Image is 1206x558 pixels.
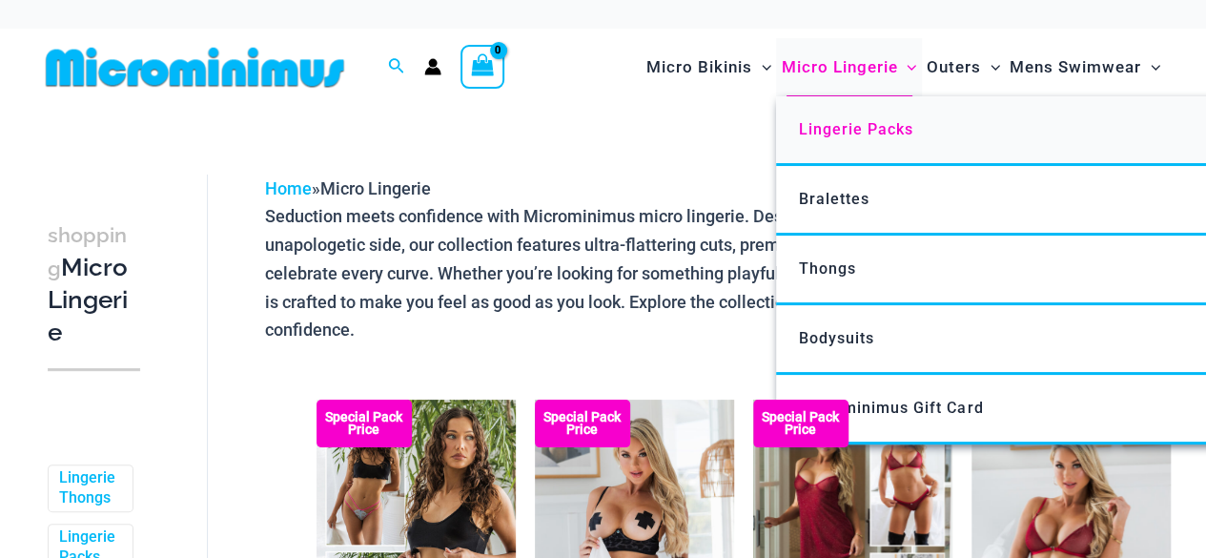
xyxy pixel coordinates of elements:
span: Outers [927,43,981,92]
a: View Shopping Cart, empty [460,45,504,89]
a: OutersMenu ToggleMenu Toggle [922,38,1005,96]
a: Home [265,178,312,198]
span: Micro Lingerie [781,43,897,92]
span: Menu Toggle [1141,43,1160,92]
h3: Micro Lingerie [48,218,140,349]
span: Bodysuits [799,329,874,347]
span: » [265,178,431,198]
span: Thongs [799,259,856,278]
b: Special Pack Price [753,411,848,436]
a: Lingerie Thongs [59,468,118,508]
nav: Site Navigation [639,35,1168,99]
span: Menu Toggle [752,43,771,92]
b: Special Pack Price [535,411,630,436]
a: Micro LingerieMenu ToggleMenu Toggle [776,38,921,96]
span: Mens Swimwear [1010,43,1141,92]
span: shopping [48,223,127,280]
span: Lingerie Packs [799,120,913,138]
span: Menu Toggle [981,43,1000,92]
img: MM SHOP LOGO FLAT [38,46,352,89]
span: Bralettes [799,190,869,208]
a: Search icon link [388,55,405,79]
p: Seduction meets confidence with Microminimus micro lingerie. Designed for those who embrace their... [265,202,1167,344]
a: Account icon link [424,58,441,75]
a: Micro BikinisMenu ToggleMenu Toggle [642,38,776,96]
span: Micro Bikinis [646,43,752,92]
a: Mens SwimwearMenu ToggleMenu Toggle [1005,38,1165,96]
span: Menu Toggle [897,43,916,92]
span: Microminimus Gift Card [799,399,983,417]
b: Special Pack Price [317,411,412,436]
span: Micro Lingerie [320,178,431,198]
